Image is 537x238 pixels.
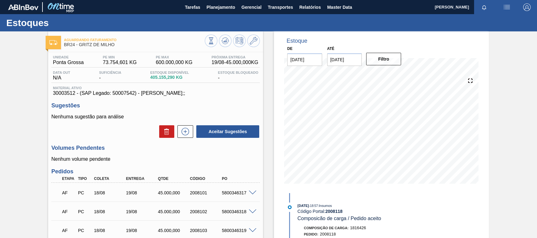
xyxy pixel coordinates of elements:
[196,125,259,138] button: Aceitar Sugestões
[124,176,160,181] div: Entrega
[51,102,260,109] h3: Sugestões
[92,176,128,181] div: Coleta
[124,190,160,195] div: 19/08/2025
[51,168,260,175] h3: Pedidos
[60,186,77,200] div: Aguardando Faturamento
[205,35,217,47] button: Visão Geral dos Estoques
[6,19,118,26] h1: Estoques
[325,209,343,214] strong: 2008118
[299,3,321,11] span: Relatórios
[220,209,256,214] div: 5800346318
[62,228,75,233] p: AF
[150,75,189,80] span: 405.155,290 KG
[156,125,174,138] div: Excluir Sugestões
[124,209,160,214] div: 19/08/2025
[92,190,128,195] div: 18/08/2025
[156,228,192,233] div: 45.000,000
[60,176,77,181] div: Etapa
[188,209,224,214] div: 2008102
[53,60,84,65] span: Ponta Grossa
[188,176,224,181] div: Código
[350,225,366,230] span: 1816426
[92,228,128,233] div: 18/08/2025
[76,228,93,233] div: Pedido de Compra
[206,3,235,11] span: Planejamento
[193,125,260,138] div: Aceitar Sugestões
[62,190,75,195] p: AF
[76,190,93,195] div: Pedido de Compra
[287,53,322,66] input: dd/mm/yyyy
[298,209,447,214] div: Código Portal:
[320,232,336,236] span: 2008118
[51,156,260,162] p: Nenhum volume pendente
[92,209,128,214] div: 18/08/2025
[156,209,192,214] div: 45.000,000
[288,205,292,209] img: atual
[220,228,256,233] div: 5800346319
[287,38,307,44] div: Estoque
[233,35,246,47] button: Programar Estoque
[247,35,260,47] button: Ir ao Master Data / Geral
[51,71,72,81] div: N/A
[174,125,193,138] div: Nova sugestão
[242,3,262,11] span: Gerencial
[156,176,192,181] div: Qtde
[309,204,318,208] span: - 18:57
[51,145,260,151] h3: Volumes Pendentes
[150,71,189,74] span: Estoque Disponível
[156,55,193,59] span: PE MAX
[51,114,260,120] p: Nenhuma sugestão para análise
[219,35,232,47] button: Atualizar Gráfico
[366,53,401,65] button: Filtro
[98,71,123,81] div: -
[327,53,362,66] input: dd/mm/yyyy
[156,190,192,195] div: 45.000,000
[304,226,349,230] span: Composição de Carga :
[298,204,309,208] span: [DATE]
[298,216,381,221] span: Composicão de carga / Pedido aceito
[60,205,77,219] div: Aguardando Faturamento
[64,38,205,42] span: Aguardando Faturamento
[60,224,77,237] div: Aguardando Faturamento
[188,190,224,195] div: 2008101
[8,4,38,10] img: TNhmsLtSVTkK8tSr43FrP2fwEKptu5GPRR3wAAAABJRU5ErkJggg==
[474,3,494,12] button: Notificações
[211,60,258,65] span: 19/08 - 45.000,000 KG
[64,42,205,47] span: BR24 - GRITZ DE MILHO
[99,71,121,74] span: Suficiência
[53,71,70,74] span: Data out
[287,46,293,51] label: De
[304,232,318,236] span: Pedido :
[53,90,258,96] span: 30003512 - (SAP Legado: 50007542) - [PERSON_NAME];;
[103,55,137,59] span: PE MIN
[124,228,160,233] div: 19/08/2025
[49,40,57,45] img: Ícone
[503,3,511,11] img: userActions
[62,209,75,214] p: AF
[220,190,256,195] div: 5800346317
[76,209,93,214] div: Pedido de Compra
[103,60,137,65] span: 73.754,601 KG
[53,86,258,90] span: Material ativo
[327,46,334,51] label: Até
[216,71,260,81] div: -
[185,3,200,11] span: Tarefas
[218,71,258,74] span: Estoque Bloqueado
[76,176,93,181] div: Tipo
[53,55,84,59] span: Unidade
[318,204,332,208] span: : Insumos
[156,60,193,65] span: 600.000,000 KG
[188,228,224,233] div: 2008103
[327,3,352,11] span: Master Data
[523,3,531,11] img: Logout
[268,3,293,11] span: Transportes
[211,55,258,59] span: Próxima Entrega
[220,176,256,181] div: PO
